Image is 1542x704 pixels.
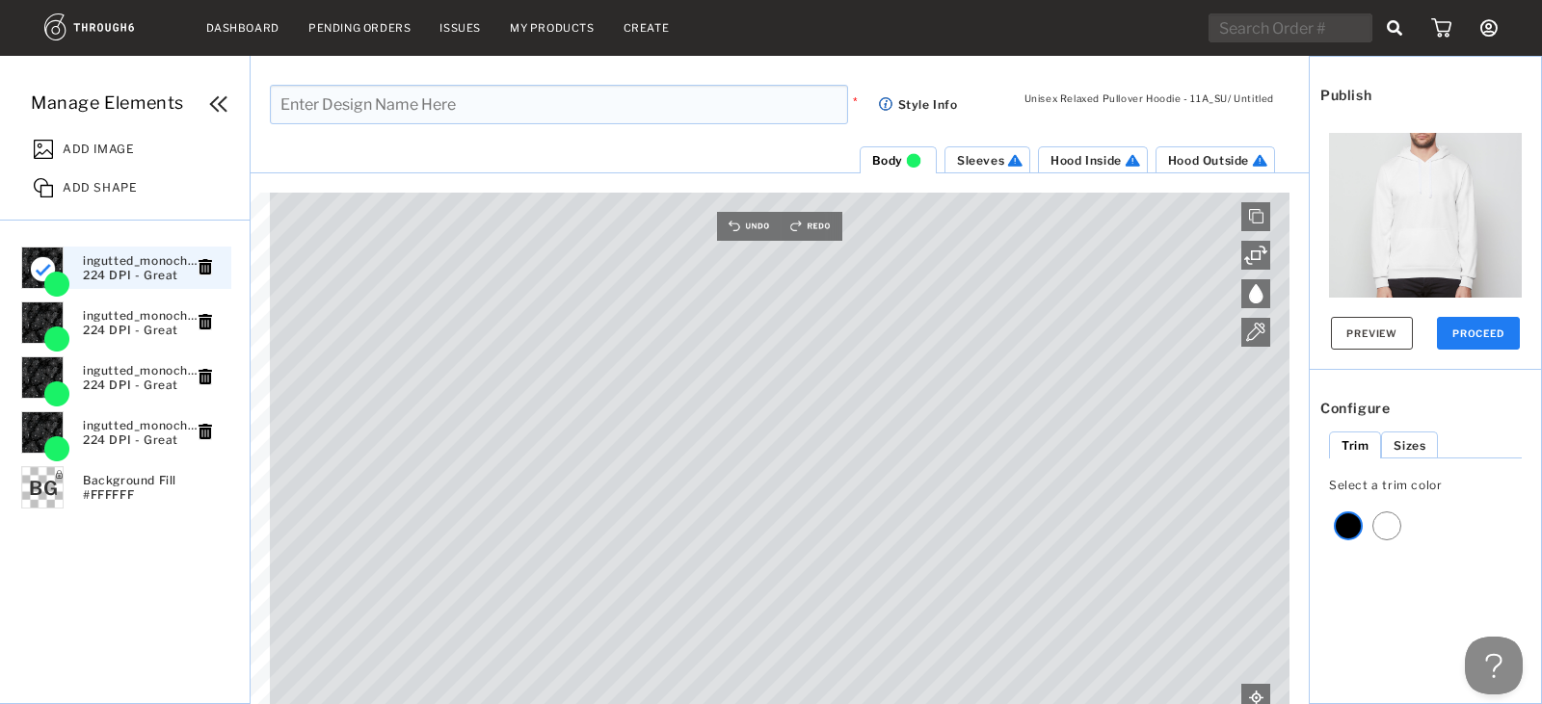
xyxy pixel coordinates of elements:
[782,212,843,241] img: redo.png
[308,21,411,35] a: Pending Orders
[898,97,958,112] span: Style Info
[1249,284,1263,303] img: ColorManagement4.svg
[83,418,199,447] span: ingutted_monochromatic_psychedelic_spider_web_pattern_--tile__16e2b50f-3e70-4ba7-a730-4ad1b8b558f...
[41,435,72,461] img: GreenDPI.png
[878,96,893,112] img: icon_button_info.cb0b00cd.svg
[1329,133,1522,326] img: aba960ce446749e086ee4b1aab5e444c-316.jpg
[1241,202,1270,231] div: Clone Layer
[41,326,72,352] img: GreenDPI.png
[1004,153,1025,168] img: No images have been added. This will render as blank
[1310,76,1502,114] span: Publish
[204,90,233,118] img: DoubleChevronLeft.png
[1168,153,1249,168] span: Hood Outside
[510,21,595,35] a: My Products
[1329,478,1442,492] span: Select a trim color
[1329,431,1381,458] li: Trim
[83,363,199,392] span: ingutted_monochromatic_psychedelic_spider_web_pattern_--tile__16e2b50f-3e70-4ba7-a730-4ad1b8b558f...
[1241,279,1270,308] div: Color Management
[1249,209,1263,223] img: icon_clone.png
[63,175,137,195] span: ADD SHAPE
[872,153,903,168] span: Body
[1465,637,1523,694] iframe: Toggle Customer Support
[1437,317,1520,350] button: PROCEED
[1244,244,1267,267] img: icon_rotate.svg
[31,85,250,127] a: Manage Elements
[1241,318,1270,347] div: Color Management
[903,153,924,168] img: There is an image on the canvas that will result in poor print quality
[41,380,72,406] img: GreenDPI.png
[1310,389,1502,427] span: Configure
[1241,241,1270,270] div: Rotate Layer
[1394,438,1425,453] div: Sizes
[44,13,177,40] img: logo.1c10ca64.svg
[624,21,670,35] a: Create
[1249,153,1270,168] img: No images have been added. This will render as blank
[29,477,58,500] span: BG
[1122,153,1143,168] img: No images have been added. This will render as blank
[83,473,199,502] span: Background Fill #FFFFFF
[34,178,53,197] img: AddShape.svg
[717,212,780,241] img: undo.png
[34,140,53,159] img: AddImage.svg
[206,21,279,35] a: Dashboard
[27,253,59,285] img: SelectedIcon.png
[1024,92,1274,104] label: Unisex Relaxed Pullover Hoodie - 11A_SU / Untitled
[270,85,848,124] input: Enter Design Name Here
[1331,317,1413,350] button: Preview
[83,308,199,337] span: ingutted_monochromatic_psychedelic_spider_web_pattern_--tile__16e2b50f-3e70-4ba7-a730-4ad1b8b558f...
[63,137,134,156] span: ADD IMAGE
[55,470,64,479] img: lock_icon.svg
[439,21,481,35] a: Issues
[1431,18,1451,38] img: icon_cart.dab5cea1.svg
[83,253,199,282] span: ingutted_monochromatic_psychedelic_spider_web_pattern_--tile__16e2b50f-3e70-4ba7-a730-4ad1b8b558f...
[31,92,184,113] span: Manage Elements
[41,271,72,297] img: GreenDPI.png
[1209,13,1372,42] input: Search Order #
[957,153,1004,168] span: Sleeves
[1050,153,1122,168] span: Hood Inside
[1246,323,1265,342] img: Eyedropper.svg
